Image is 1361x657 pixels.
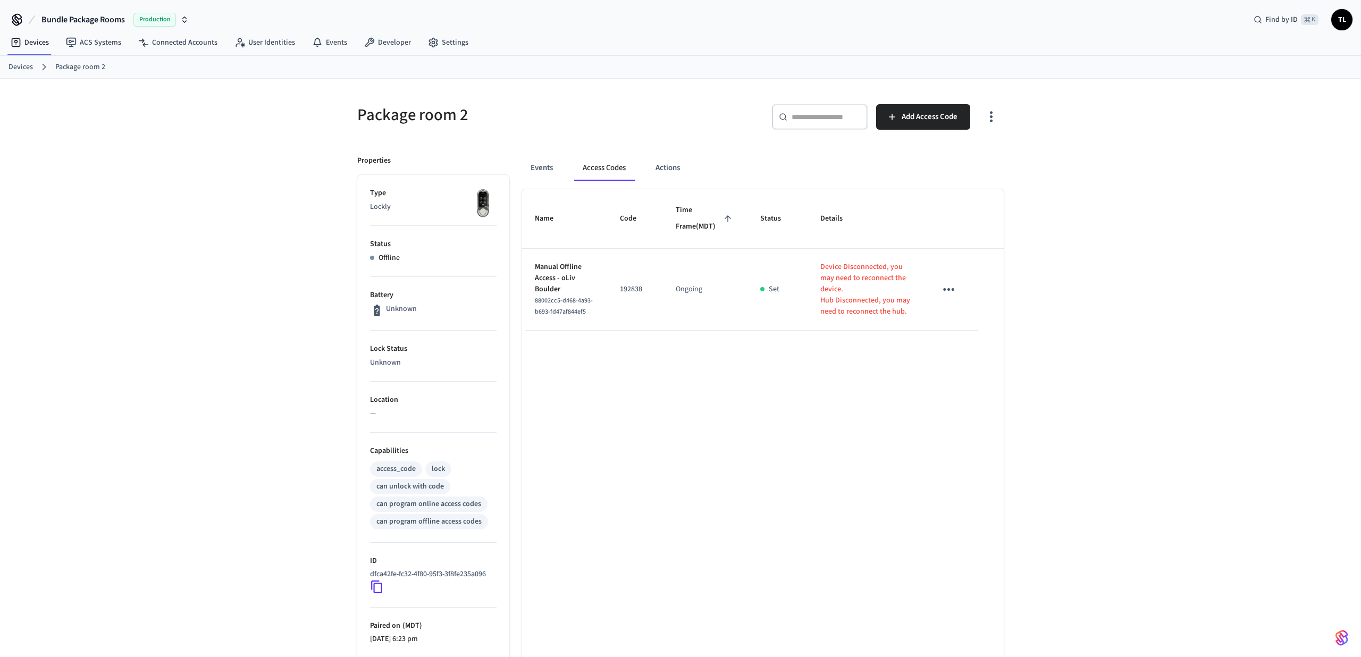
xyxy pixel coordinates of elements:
p: Status [370,239,497,250]
button: Events [522,155,561,181]
p: Location [370,394,497,406]
button: Actions [647,155,688,181]
a: Package room 2 [55,62,105,73]
p: ID [370,555,497,567]
p: Battery [370,290,497,301]
div: ant example [522,155,1004,181]
div: Find by ID⌘ K [1245,10,1327,29]
a: Connected Accounts [130,33,226,52]
table: sticky table [522,189,1004,331]
a: Settings [419,33,477,52]
a: Events [304,33,356,52]
p: 192838 [620,284,650,295]
a: ACS Systems [57,33,130,52]
span: Bundle Package Rooms [41,13,125,26]
td: Ongoing [663,249,747,331]
p: Lockly [370,201,497,213]
div: lock [432,464,445,475]
span: Name [535,210,567,227]
p: Device Disconnected, you may need to reconnect the device. [820,262,910,295]
span: Find by ID [1265,14,1298,25]
p: Properties [357,155,391,166]
p: Set [769,284,779,295]
div: can program offline access codes [376,516,482,527]
div: can program online access codes [376,499,481,510]
p: dfca42fe-fc32-4f80-95f3-3f8fe235a096 [370,569,486,580]
a: Devices [9,62,33,73]
a: Developer [356,33,419,52]
div: can unlock with code [376,481,444,492]
span: Add Access Code [902,110,957,124]
p: Manual Offline Access - oLiv Boulder [535,262,594,295]
h5: Package room 2 [357,104,674,126]
a: Devices [2,33,57,52]
span: ⌘ K [1301,14,1318,25]
span: Production [133,13,176,27]
span: Status [760,210,795,227]
p: Offline [379,252,400,264]
div: access_code [376,464,416,475]
span: 88002cc5-d468-4a93-b693-fd47af844ef5 [535,296,593,316]
p: Unknown [386,304,417,315]
span: ( MDT ) [400,620,422,631]
span: Code [620,210,650,227]
p: Type [370,188,497,199]
a: User Identities [226,33,304,52]
p: Hub Disconnected, you may need to reconnect the hub. [820,295,910,317]
button: Access Codes [574,155,634,181]
span: Time Frame(MDT) [676,202,735,235]
button: Add Access Code [876,104,970,130]
p: [DATE] 6:23 pm [370,634,497,645]
button: TL [1331,9,1352,30]
p: Capabilities [370,445,497,457]
p: Paired on [370,620,497,631]
img: Lockly Vision Lock, Front [470,188,497,220]
span: TL [1332,10,1351,29]
p: Unknown [370,357,497,368]
p: — [370,408,497,419]
span: Details [820,210,856,227]
img: SeamLogoGradient.69752ec5.svg [1335,629,1348,646]
p: Lock Status [370,343,497,355]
